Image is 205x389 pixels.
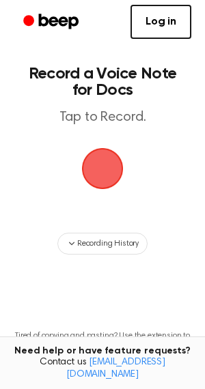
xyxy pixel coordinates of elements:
[66,358,165,379] a: [EMAIL_ADDRESS][DOMAIN_NAME]
[14,9,91,35] a: Beep
[82,148,123,189] img: Beep Logo
[11,331,194,351] p: Tired of copying and pasting? Use the extension to automatically insert your recordings.
[131,5,191,39] a: Log in
[8,357,197,381] span: Contact us
[77,237,139,250] span: Recording History
[57,233,148,255] button: Recording History
[25,109,180,126] p: Tap to Record.
[25,66,180,98] h1: Record a Voice Note for Docs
